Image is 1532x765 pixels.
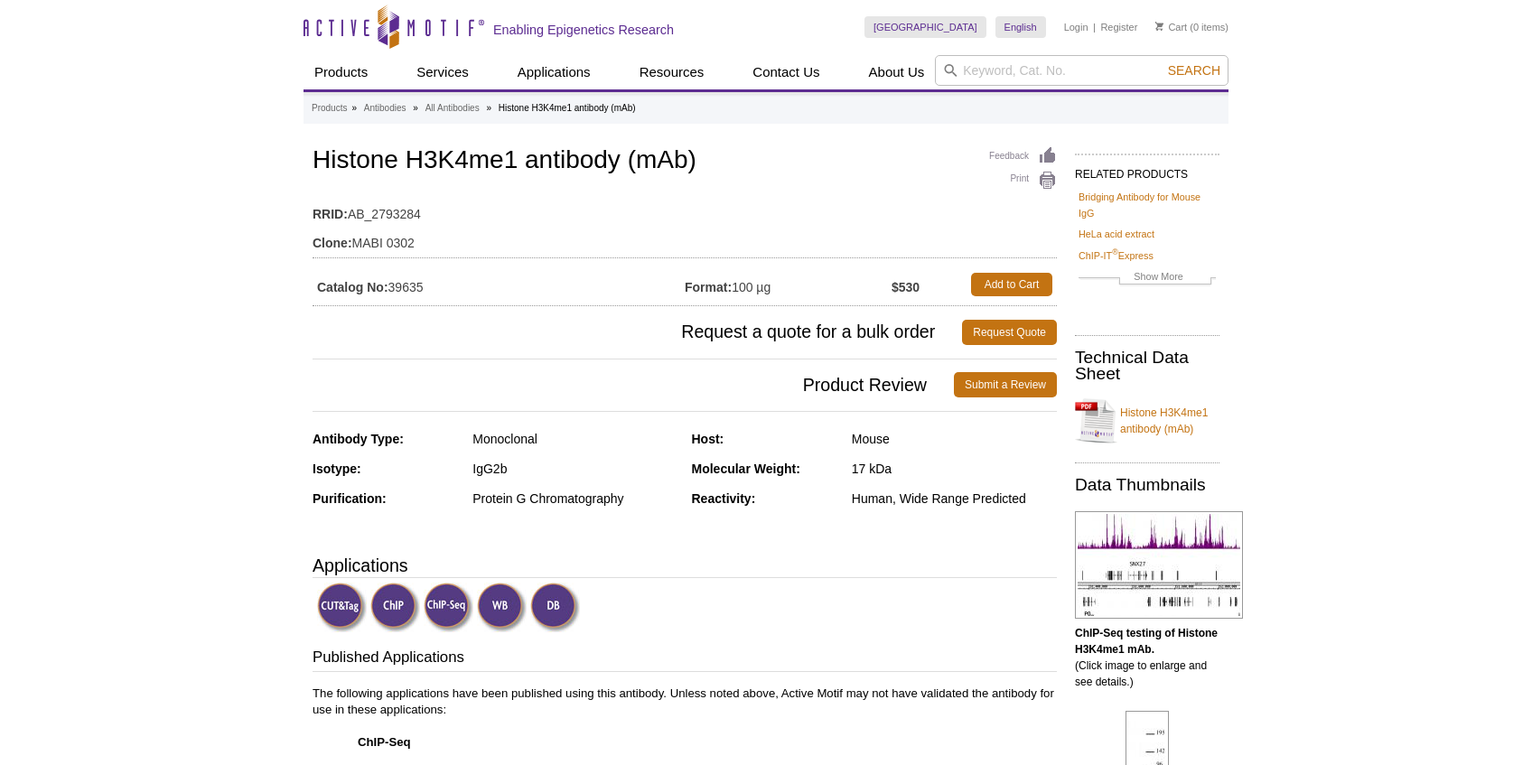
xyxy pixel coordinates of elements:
[304,55,378,89] a: Products
[852,490,1057,507] div: Human, Wide Range Predicted
[1075,350,1219,382] h2: Technical Data Sheet
[313,320,962,345] span: Request a quote for a bulk order
[499,103,636,113] li: Histone H3K4me1 antibody (mAb)
[1168,63,1220,78] span: Search
[313,491,387,506] strong: Purification:
[685,279,732,295] strong: Format:
[1155,16,1228,38] li: (0 items)
[313,146,1057,177] h1: Histone H3K4me1 antibody (mAb)
[685,268,892,301] td: 100 µg
[530,583,580,632] img: Dot Blot Validated
[692,462,800,476] strong: Molecular Weight:
[1079,189,1216,221] a: Bridging Antibody for Mouse IgG
[313,372,954,397] span: Product Review
[313,195,1057,224] td: AB_2793284
[1075,625,1219,690] p: (Click image to enlarge and see details.)
[313,552,1057,579] h3: Applications
[962,320,1057,345] a: Request Quote
[864,16,986,38] a: [GEOGRAPHIC_DATA]
[1064,21,1088,33] a: Login
[692,432,724,446] strong: Host:
[358,735,411,749] strong: ChIP-Seq
[313,235,352,251] strong: Clone:
[477,583,527,632] img: Western Blot Validated
[472,461,677,477] div: IgG2b
[413,103,418,113] li: »
[313,268,685,301] td: 39635
[1155,22,1163,31] img: Your Cart
[351,103,357,113] li: »
[629,55,715,89] a: Resources
[364,100,406,117] a: Antibodies
[424,583,473,632] img: ChIP-Seq Validated
[1079,247,1154,264] a: ChIP-IT®Express
[370,583,420,632] img: ChIP Validated
[989,171,1057,191] a: Print
[858,55,936,89] a: About Us
[313,206,348,222] strong: RRID:
[1075,394,1219,448] a: Histone H3K4me1 antibody (mAb)
[507,55,602,89] a: Applications
[935,55,1228,86] input: Keyword, Cat. No.
[313,224,1057,253] td: MABI 0302
[317,583,367,632] img: CUT&Tag Validated
[493,22,674,38] h2: Enabling Epigenetics Research
[317,279,388,295] strong: Catalog No:
[1163,62,1226,79] button: Search
[1112,247,1118,257] sup: ®
[989,146,1057,166] a: Feedback
[312,100,347,117] a: Products
[1075,627,1218,656] b: ChIP-Seq testing of Histone H3K4me1 mAb.
[425,100,480,117] a: All Antibodies
[406,55,480,89] a: Services
[472,431,677,447] div: Monoclonal
[852,431,1057,447] div: Mouse
[971,273,1052,296] a: Add to Cart
[692,491,756,506] strong: Reactivity:
[1075,511,1243,619] img: Histone H3K4me1 antibody (mAb) tested by ChIP-Seq.
[313,432,404,446] strong: Antibody Type:
[1079,226,1154,242] a: HeLa acid extract
[1075,154,1219,186] h2: RELATED PRODUCTS
[892,279,920,295] strong: $530
[742,55,830,89] a: Contact Us
[1075,477,1219,493] h2: Data Thumbnails
[313,647,1057,672] h3: Published Applications
[1100,21,1137,33] a: Register
[1079,268,1216,289] a: Show More
[1155,21,1187,33] a: Cart
[995,16,1046,38] a: English
[852,461,1057,477] div: 17 kDa
[472,490,677,507] div: Protein G Chromatography
[954,372,1057,397] a: Submit a Review
[1093,16,1096,38] li: |
[313,462,361,476] strong: Isotype:
[486,103,491,113] li: »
